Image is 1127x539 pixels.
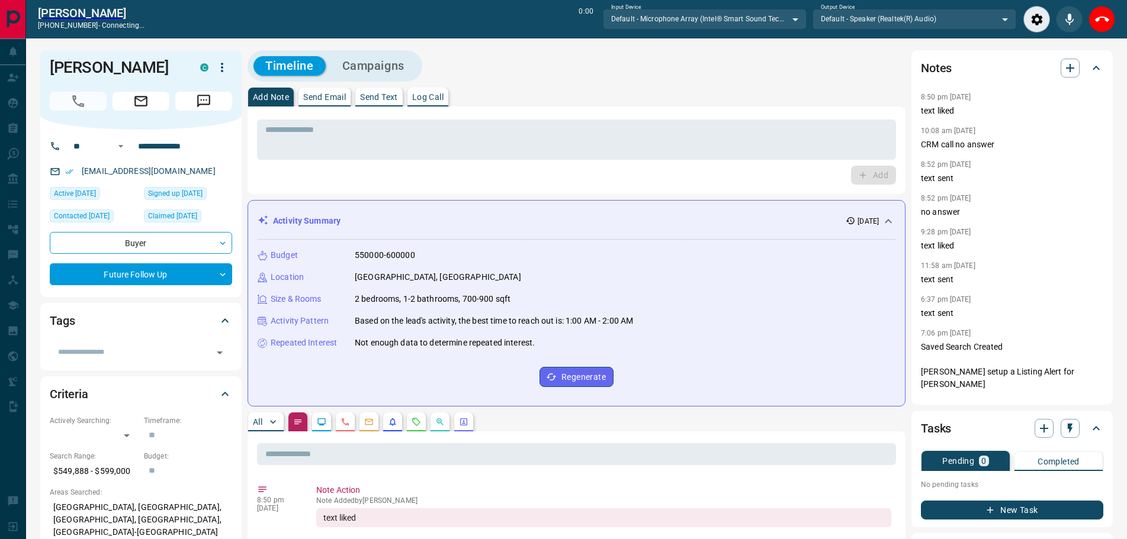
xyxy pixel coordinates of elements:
[540,367,614,387] button: Regenerate
[355,249,415,262] p: 550000-600000
[50,311,75,330] h2: Tags
[360,93,398,101] p: Send Text
[355,337,535,349] p: Not enough data to determine repeated interest.
[921,105,1103,117] p: text liked
[388,417,397,427] svg: Listing Alerts
[330,56,416,76] button: Campaigns
[50,187,138,204] div: Mon Jul 28 2025
[921,228,971,236] p: 9:28 pm [DATE]
[341,417,350,427] svg: Calls
[175,92,232,111] span: Message
[148,188,203,199] span: Signed up [DATE]
[921,59,952,78] h2: Notes
[258,210,895,232] div: Activity Summary[DATE]
[38,20,145,31] p: [PHONE_NUMBER] -
[257,496,298,504] p: 8:50 pm
[148,210,197,222] span: Claimed [DATE]
[82,166,216,176] a: [EMAIL_ADDRESS][DOMAIN_NAME]
[271,249,298,262] p: Budget
[271,337,337,349] p: Repeated Interest
[921,501,1103,519] button: New Task
[113,92,169,111] span: Email
[50,232,232,254] div: Buyer
[921,476,1103,493] p: No pending tasks
[271,315,329,327] p: Activity Pattern
[921,54,1103,82] div: Notes
[921,206,1103,218] p: no answer
[942,457,974,465] p: Pending
[921,329,971,337] p: 7:06 pm [DATE]
[316,496,891,505] p: Note Added by [PERSON_NAME]
[611,4,641,11] label: Input Device
[412,417,421,427] svg: Requests
[303,93,346,101] p: Send Email
[144,209,232,226] div: Wed Jul 16 2025
[921,138,1103,151] p: CRM call no answer
[316,508,891,527] div: text liked
[579,6,593,33] p: 0:00
[355,315,633,327] p: Based on the lead's activity, the best time to reach out is: 1:00 AM - 2:00 AM
[257,504,298,512] p: [DATE]
[435,417,445,427] svg: Opportunities
[144,187,232,204] div: Wed Jul 16 2025
[50,385,88,404] h2: Criteria
[293,417,303,427] svg: Notes
[921,127,975,135] p: 10:08 am [DATE]
[144,451,232,461] p: Budget:
[316,484,891,496] p: Note Action
[271,293,322,305] p: Size & Rooms
[50,92,107,111] span: Call
[921,262,975,270] p: 11:58 am [DATE]
[102,21,145,30] span: connecting...
[821,4,855,11] label: Output Device
[50,306,232,335] div: Tags
[921,307,1103,319] p: text sent
[54,210,110,222] span: Contacted [DATE]
[114,139,128,153] button: Open
[1056,6,1083,33] div: Mute
[50,487,232,498] p: Areas Searched:
[364,417,374,427] svg: Emails
[921,419,951,438] h2: Tasks
[412,93,444,101] p: Log Call
[921,341,1103,428] p: Saved Search Created [PERSON_NAME] setup a Listing Alert for [PERSON_NAME] 2Bed 2Bath [GEOGRAPHIC...
[921,414,1103,443] div: Tasks
[1038,457,1080,466] p: Completed
[603,9,807,29] div: Default - Microphone Array (Intel® Smart Sound Technology (Intel® SST))
[253,93,289,101] p: Add Note
[50,380,232,408] div: Criteria
[271,271,304,283] p: Location
[921,273,1103,286] p: text sent
[65,167,73,176] svg: Email Verified
[211,344,228,361] button: Open
[921,93,971,101] p: 8:50 pm [DATE]
[253,418,262,426] p: All
[200,63,208,72] div: condos.ca
[921,172,1103,185] p: text sent
[38,6,145,20] a: [PERSON_NAME]
[317,417,326,427] svg: Lead Browsing Activity
[50,209,138,226] div: Wed Aug 06 2025
[921,295,971,304] p: 6:37 pm [DATE]
[144,415,232,426] p: Timeframe:
[813,9,1016,29] div: Default - Speaker (Realtek(R) Audio)
[459,417,468,427] svg: Agent Actions
[981,457,986,465] p: 0
[54,188,96,199] span: Active [DATE]
[50,461,138,481] p: $549,888 - $599,000
[50,451,138,461] p: Search Range:
[50,58,182,77] h1: [PERSON_NAME]
[921,194,971,202] p: 8:52 pm [DATE]
[355,293,510,305] p: 2 bedrooms, 1-2 bathrooms, 700-900 sqft
[1089,6,1115,33] div: End Call
[50,415,138,426] p: Actively Searching:
[253,56,326,76] button: Timeline
[273,215,341,227] p: Activity Summary
[1023,6,1050,33] div: Audio Settings
[921,240,1103,252] p: text liked
[50,263,232,285] div: Future Follow Up
[858,216,879,227] p: [DATE]
[921,160,971,169] p: 8:52 pm [DATE]
[355,271,521,283] p: [GEOGRAPHIC_DATA], [GEOGRAPHIC_DATA]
